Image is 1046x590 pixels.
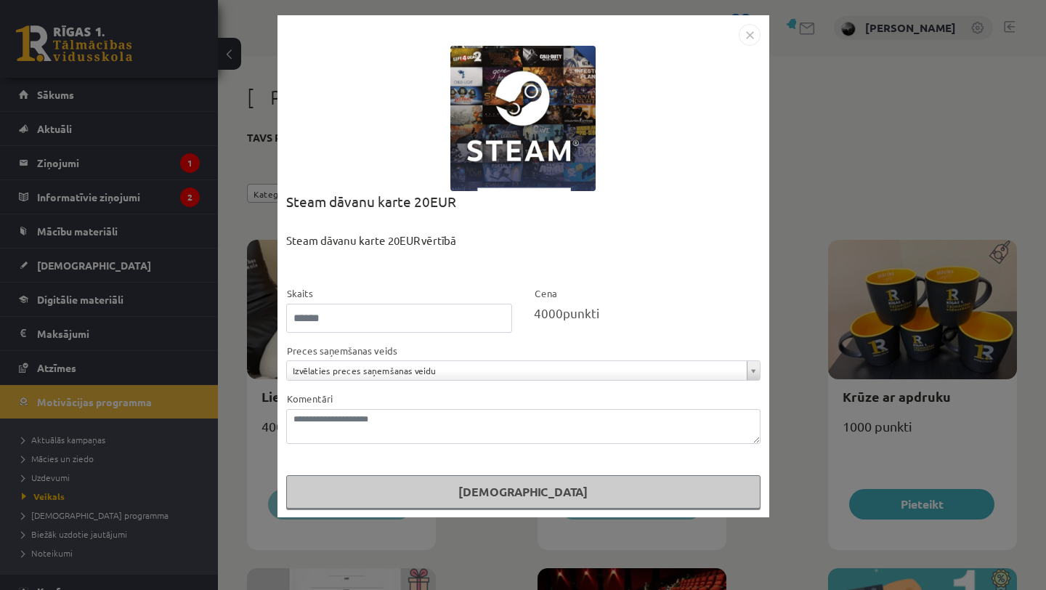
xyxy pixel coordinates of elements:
span: 4000 [534,305,563,320]
a: Close [739,26,761,40]
div: Steam dāvanu karte 20EUR vērtībā [286,233,761,286]
button: [DEMOGRAPHIC_DATA] [286,475,761,509]
label: Preces saņemšanas veids [286,344,397,358]
div: Steam dāvanu karte 20EUR [286,191,761,233]
label: Cena [534,286,557,301]
a: Izvēlaties preces saņemšanas veidu [287,361,760,380]
div: punkti [534,304,761,323]
label: Komentāri [286,392,333,406]
label: Skaits [286,286,313,301]
span: Izvēlaties preces saņemšanas veidu [293,361,741,380]
img: motivation-modal-close-c4c6120e38224f4335eb81b515c8231475e344d61debffcd306e703161bf1fac.png [739,24,761,46]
